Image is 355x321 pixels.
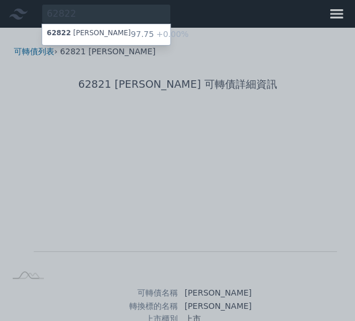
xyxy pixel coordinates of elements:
[42,24,170,45] a: 62822[PERSON_NAME] 97.75+0.00%
[297,266,355,321] iframe: Chat Widget
[130,29,188,40] div: 97.75
[297,266,355,321] div: 聊天小工具
[47,29,71,37] span: 62822
[154,29,189,39] span: +0.00%
[47,29,130,40] div: [PERSON_NAME]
